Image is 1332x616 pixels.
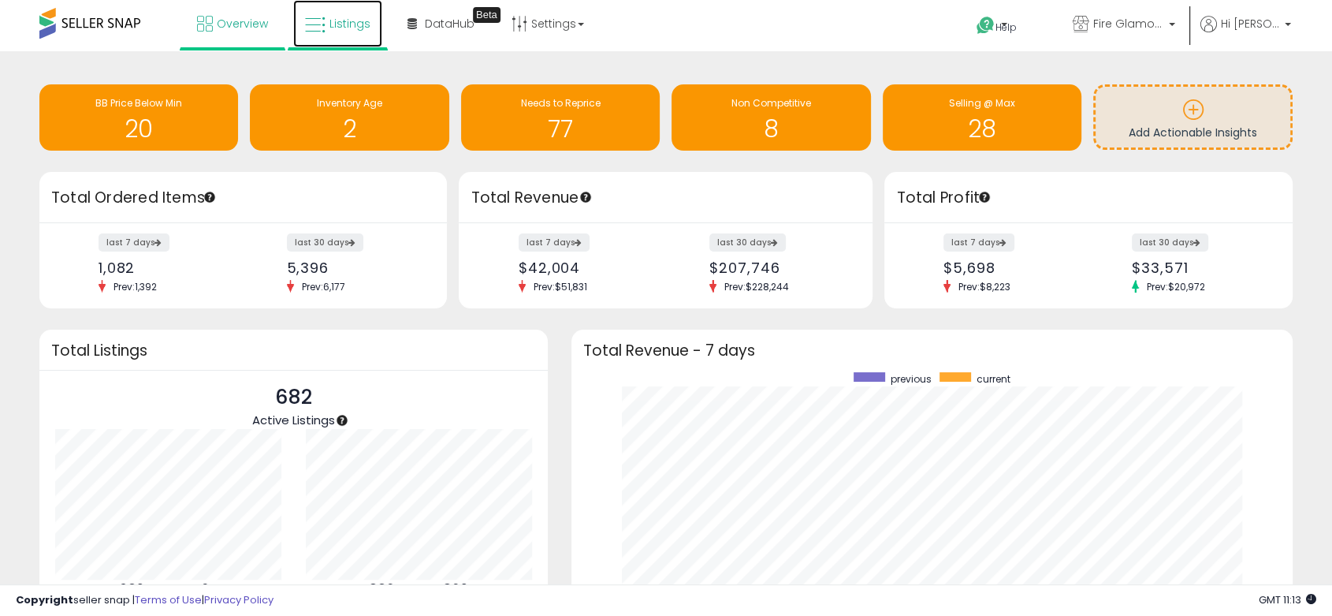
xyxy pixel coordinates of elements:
[716,280,797,293] span: Prev: $228,244
[976,16,995,35] i: Get Help
[287,259,420,276] div: 5,396
[896,187,1280,209] h3: Total Profit
[258,116,441,142] h1: 2
[943,233,1014,252] label: last 7 days
[891,116,1073,142] h1: 28
[1200,16,1291,51] a: Hi [PERSON_NAME]
[951,280,1018,293] span: Prev: $8,223
[679,116,862,142] h1: 8
[335,413,349,427] div: Tooltip anchor
[471,187,861,209] h3: Total Revenue
[119,580,144,599] b: 682
[217,16,268,32] span: Overview
[891,372,932,386] span: previous
[672,84,870,151] a: Non Competitive 8
[317,96,382,110] span: Inventory Age
[39,84,238,151] a: BB Price Below Min 20
[135,592,202,607] a: Terms of Use
[1132,233,1208,252] label: last 30 days
[469,116,652,142] h1: 77
[579,190,593,204] div: Tooltip anchor
[425,16,474,32] span: DataHub
[47,116,230,142] h1: 20
[204,592,273,607] a: Privacy Policy
[369,580,395,599] b: 380
[964,4,1047,51] a: Help
[519,233,590,252] label: last 7 days
[106,280,165,293] span: Prev: 1,392
[443,580,468,599] b: 302
[473,7,500,23] div: Tooltip anchor
[99,259,232,276] div: 1,082
[709,233,786,252] label: last 30 days
[287,233,363,252] label: last 30 days
[203,190,217,204] div: Tooltip anchor
[95,96,182,110] span: BB Price Below Min
[250,84,448,151] a: Inventory Age 2
[1139,280,1213,293] span: Prev: $20,972
[1096,87,1289,147] a: Add Actionable Insights
[977,372,1010,386] span: current
[201,580,210,599] b: 0
[16,593,273,608] div: seller snap | |
[1221,16,1280,32] span: Hi [PERSON_NAME]
[329,16,370,32] span: Listings
[252,383,335,413] p: 682
[99,233,169,252] label: last 7 days
[252,412,335,428] span: Active Listings
[521,96,601,110] span: Needs to Reprice
[883,84,1081,151] a: Selling @ Max 28
[709,259,845,276] div: $207,746
[995,21,1017,34] span: Help
[461,84,660,151] a: Needs to Reprice 77
[526,280,595,293] span: Prev: $51,831
[583,345,1281,357] h3: Total Revenue - 7 days
[1129,125,1257,140] span: Add Actionable Insights
[51,187,435,209] h3: Total Ordered Items
[294,280,353,293] span: Prev: 6,177
[1093,16,1164,32] span: Fire Glamour-[GEOGRAPHIC_DATA]
[949,96,1015,110] span: Selling @ Max
[16,592,73,607] strong: Copyright
[977,190,992,204] div: Tooltip anchor
[51,345,536,357] h3: Total Listings
[731,96,811,110] span: Non Competitive
[943,259,1077,276] div: $5,698
[1259,592,1316,607] span: 2025-09-12 11:13 GMT
[1132,259,1265,276] div: $33,571
[519,259,654,276] div: $42,004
